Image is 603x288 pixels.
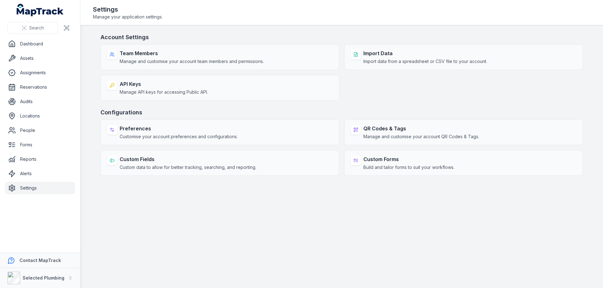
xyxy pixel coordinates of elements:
[5,110,75,122] a: Locations
[93,5,163,14] h2: Settings
[100,119,339,145] a: PreferencesCustomise your account preferences and configurations.
[5,81,75,93] a: Reservations
[120,134,238,140] span: Customise your account preferences and configurations.
[120,89,208,95] span: Manage API keys for accessing Public API.
[100,150,339,176] a: Custom FieldsCustom data to allow for better tracking, searching, and reporting.
[5,66,75,79] a: Assignments
[363,50,487,57] strong: Import Data
[120,155,256,163] strong: Custom Fields
[363,155,454,163] strong: Custom Forms
[5,167,75,180] a: Alerts
[5,38,75,50] a: Dashboard
[5,124,75,137] a: People
[100,33,583,42] h3: Account Settings
[8,22,58,34] button: Search
[120,80,208,88] strong: API Keys
[17,4,64,16] a: MapTrack
[93,14,163,20] span: Manage your application settings.
[120,125,238,132] strong: Preferences
[5,153,75,165] a: Reports
[29,25,44,31] span: Search
[344,44,583,70] a: Import DataImport data from a spreadsheet or CSV file to your account.
[344,150,583,176] a: Custom FormsBuild and tailor forms to suit your workflows.
[100,108,583,117] h3: Configurations
[363,58,487,65] span: Import data from a spreadsheet or CSV file to your account.
[5,52,75,65] a: Assets
[120,50,264,57] strong: Team Members
[5,95,75,108] a: Audits
[100,44,339,70] a: Team MembersManage and customise your account team members and permissions.
[5,139,75,151] a: Forms
[19,258,61,263] strong: Contact MapTrack
[344,119,583,145] a: QR Codes & TagsManage and customise your account QR Codes & Tags.
[5,182,75,194] a: Settings
[363,164,454,170] span: Build and tailor forms to suit your workflows.
[100,75,339,101] a: API KeysManage API keys for accessing Public API.
[120,58,264,65] span: Manage and customise your account team members and permissions.
[363,125,479,132] strong: QR Codes & Tags
[363,134,479,140] span: Manage and customise your account QR Codes & Tags.
[120,164,256,170] span: Custom data to allow for better tracking, searching, and reporting.
[23,275,64,280] strong: Selected Plumbing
